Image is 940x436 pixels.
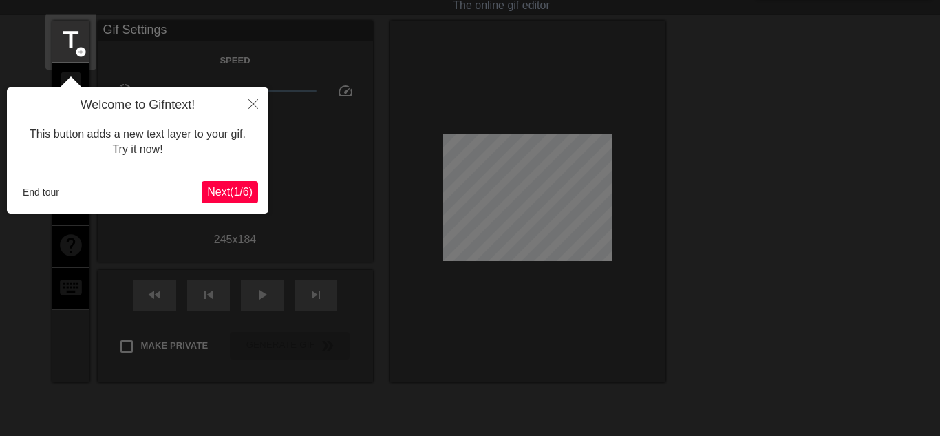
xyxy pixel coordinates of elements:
div: This button adds a new text layer to your gif. Try it now! [17,113,258,172]
button: End tour [17,182,65,203]
h4: Welcome to Gifntext! [17,98,258,113]
button: Next [202,181,258,203]
span: Next ( 1 / 6 ) [207,186,253,198]
button: Close [238,87,268,119]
